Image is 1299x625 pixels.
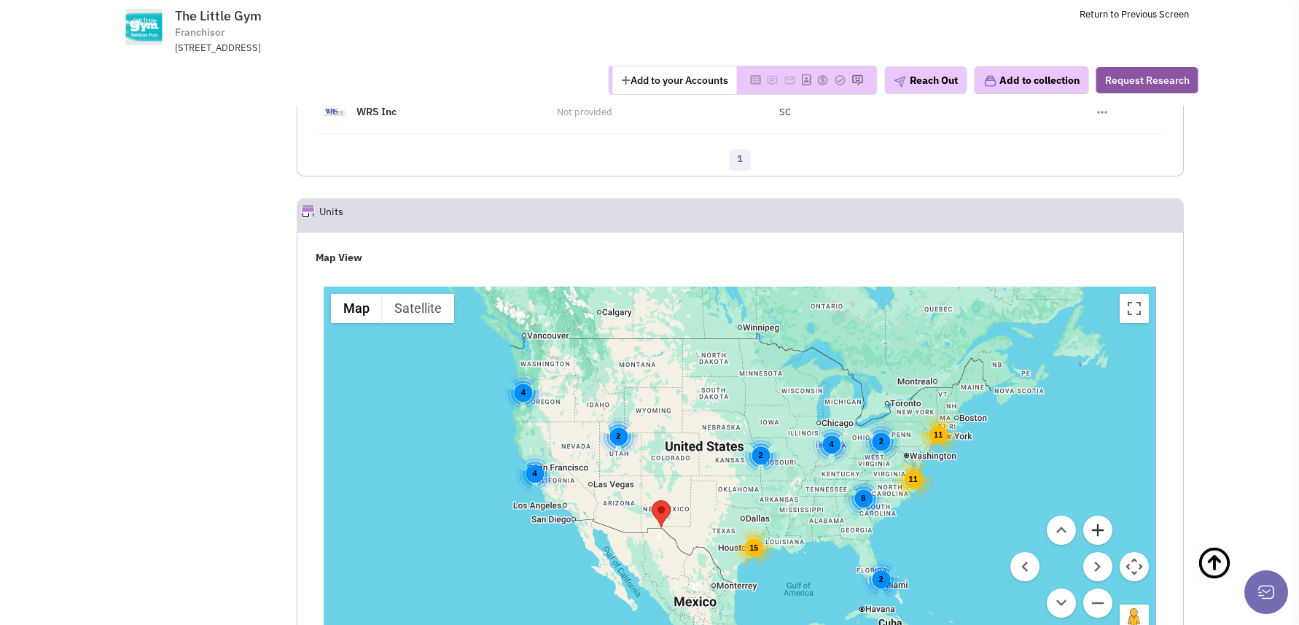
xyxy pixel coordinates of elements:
div: [STREET_ADDRESS] [175,42,555,55]
h2: Units [319,199,343,231]
div: 15 [734,527,775,567]
img: icon-collection-lavender.png [984,74,997,88]
div: 2 [599,416,638,455]
button: Add to your Accounts [613,66,737,94]
span: Not provided [557,106,612,118]
div: 11 [893,458,934,499]
div: 8 [844,478,883,517]
button: Map camera controls [1120,552,1149,581]
button: Zoom in [1083,516,1112,545]
img: Please add to your accounts [784,74,796,86]
button: Toggle fullscreen view [1120,294,1149,323]
img: plane.png [894,76,906,88]
button: Request Research [1096,67,1198,93]
button: Show street map [331,294,382,323]
div: 4 [812,425,851,464]
img: Please add to your accounts [852,74,864,86]
button: Move right [1083,552,1112,581]
button: Reach Out [885,66,967,94]
img: Please add to your accounts [767,74,779,86]
div: 2 [862,422,901,460]
button: Move up [1047,516,1076,545]
button: Move down [1047,589,1076,618]
div: The Little Gym [652,500,671,527]
a: WRS Inc [356,105,397,118]
h4: Map View [316,251,1166,264]
button: Show satellite imagery [382,294,454,323]
img: Please add to your accounts [835,74,846,86]
a: 1 [729,149,751,171]
button: Add to collection [975,66,1089,94]
button: Move left [1010,552,1039,581]
div: 2 [862,559,900,598]
button: Zoom out [1083,589,1112,618]
a: Return to Previous Screen [1080,8,1189,20]
div: 2 [741,435,780,474]
div: 4 [515,454,554,492]
div: 11 [918,414,959,454]
span: Franchisor [175,25,225,40]
div: 4 [504,373,543,412]
span: SC [779,106,791,118]
span: The Little Gym [175,7,262,24]
img: Please add to your accounts [817,74,829,86]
